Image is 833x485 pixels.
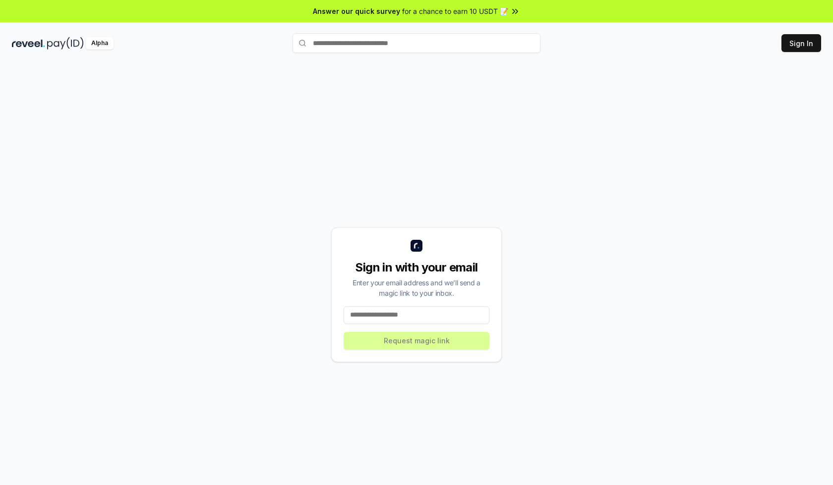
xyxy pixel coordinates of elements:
[12,37,45,50] img: reveel_dark
[47,37,84,50] img: pay_id
[411,240,422,252] img: logo_small
[344,260,489,275] div: Sign in with your email
[781,34,821,52] button: Sign In
[313,6,400,16] span: Answer our quick survey
[344,277,489,298] div: Enter your email address and we’ll send a magic link to your inbox.
[402,6,508,16] span: for a chance to earn 10 USDT 📝
[86,37,114,50] div: Alpha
